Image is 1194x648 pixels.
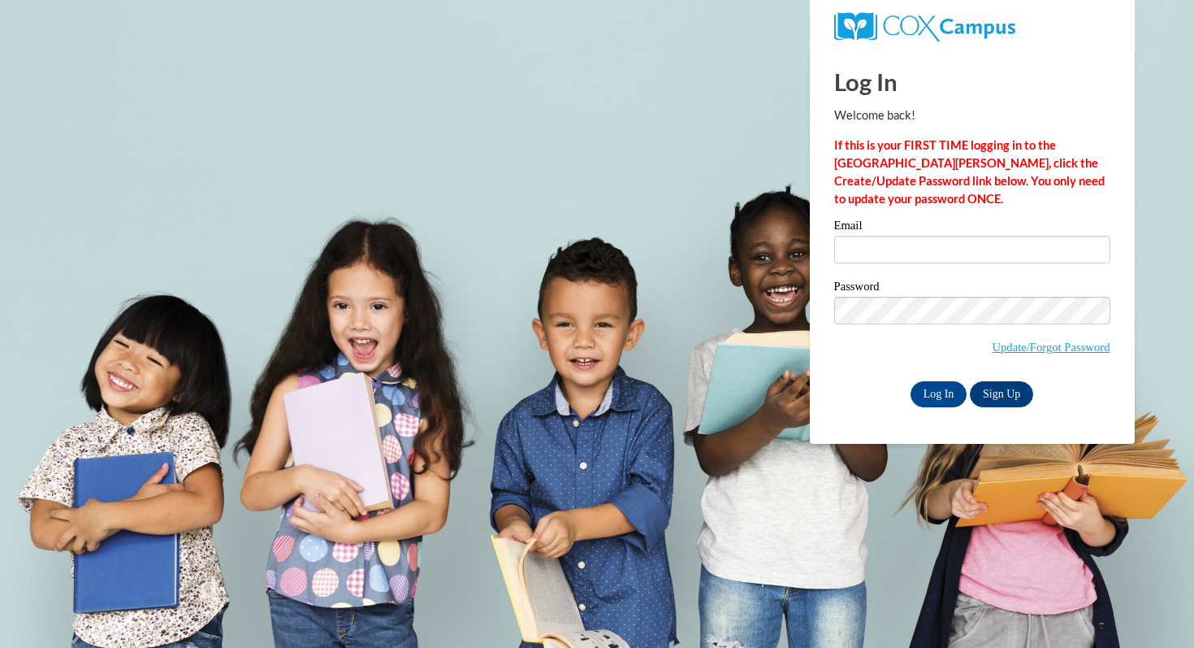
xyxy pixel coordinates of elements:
[834,19,1015,33] a: COX Campus
[911,381,967,407] input: Log In
[834,138,1105,206] strong: If this is your FIRST TIME logging in to the [GEOGRAPHIC_DATA][PERSON_NAME], click the Create/Upd...
[834,107,1110,124] p: Welcome back!
[834,281,1110,297] label: Password
[834,65,1110,98] h1: Log In
[834,12,1015,41] img: COX Campus
[834,220,1110,236] label: Email
[970,381,1033,407] a: Sign Up
[992,341,1110,354] a: Update/Forgot Password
